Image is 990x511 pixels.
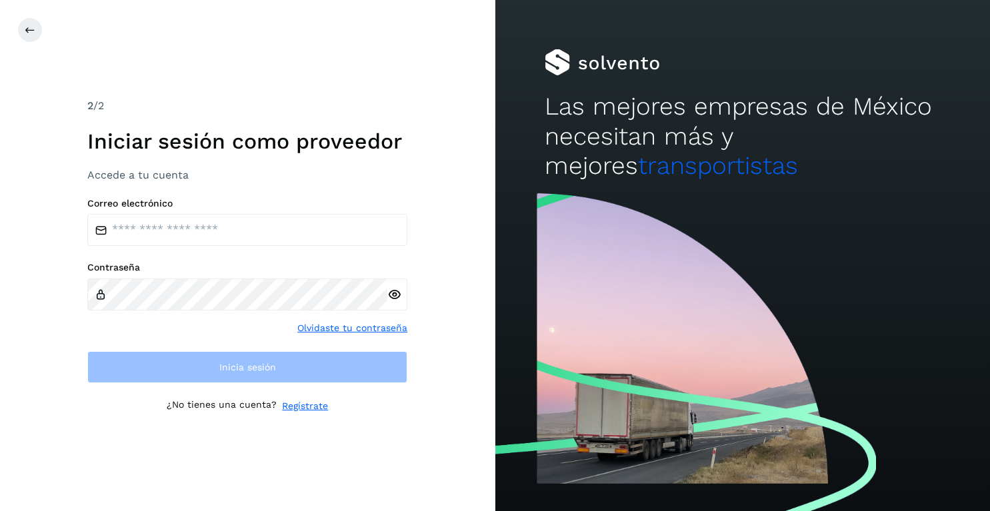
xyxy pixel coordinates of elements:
[219,362,276,372] span: Inicia sesión
[87,98,407,114] div: /2
[638,151,798,180] span: transportistas
[87,351,407,383] button: Inicia sesión
[87,99,93,112] span: 2
[282,399,328,413] a: Regístrate
[87,198,407,209] label: Correo electrónico
[167,399,277,413] p: ¿No tienes una cuenta?
[87,129,407,154] h1: Iniciar sesión como proveedor
[297,321,407,335] a: Olvidaste tu contraseña
[87,169,407,181] h3: Accede a tu cuenta
[545,92,941,181] h2: Las mejores empresas de México necesitan más y mejores
[87,262,407,273] label: Contraseña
